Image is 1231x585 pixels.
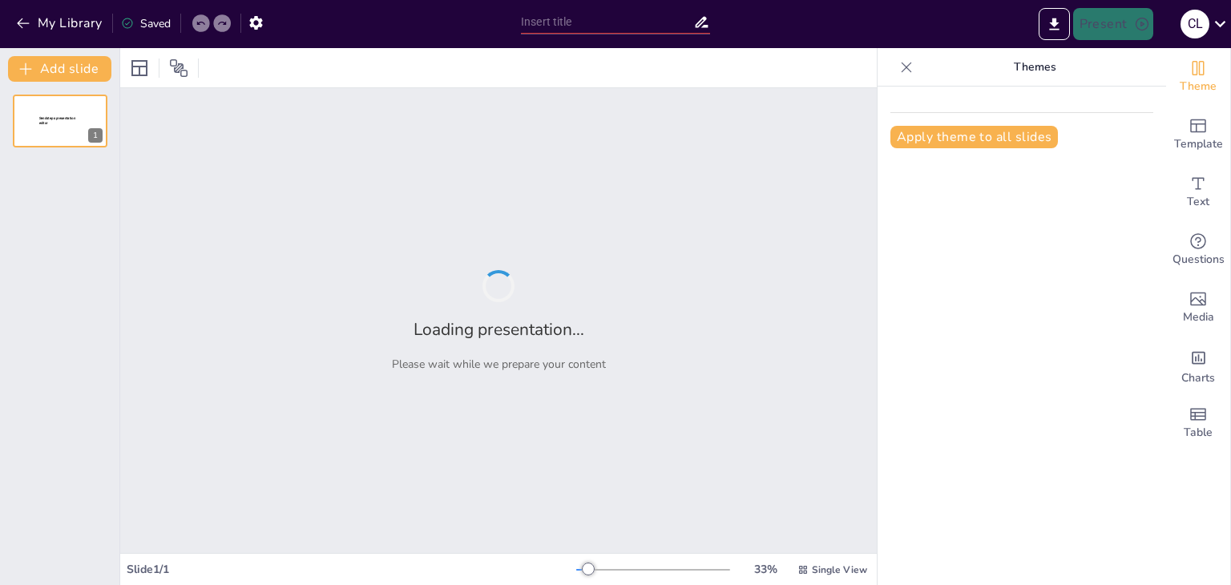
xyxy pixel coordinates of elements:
button: Export to PowerPoint [1039,8,1070,40]
div: 1 [13,95,107,147]
span: Theme [1180,78,1217,95]
button: Add slide [8,56,111,82]
button: Present [1073,8,1153,40]
div: 33 % [746,562,785,577]
div: Change the overall theme [1166,48,1230,106]
div: Add a table [1166,394,1230,452]
div: Add images, graphics, shapes or video [1166,279,1230,337]
span: Sendsteps presentation editor [39,116,75,125]
button: My Library [12,10,109,36]
div: Add ready made slides [1166,106,1230,163]
input: Insert title [521,10,693,34]
div: Saved [121,16,171,31]
span: Table [1184,424,1213,442]
div: Layout [127,55,152,81]
div: Get real-time input from your audience [1166,221,1230,279]
h2: Loading presentation... [414,318,584,341]
span: Text [1187,193,1209,211]
div: Add text boxes [1166,163,1230,221]
span: Questions [1172,251,1225,268]
span: Media [1183,309,1214,326]
button: Apply theme to all slides [890,126,1058,148]
div: 1 [88,128,103,143]
span: Charts [1181,369,1215,387]
div: Add charts and graphs [1166,337,1230,394]
span: Position [169,58,188,78]
button: C L [1181,8,1209,40]
div: Slide 1 / 1 [127,562,576,577]
div: C L [1181,10,1209,38]
span: Template [1174,135,1223,153]
p: Please wait while we prepare your content [392,357,606,372]
p: Themes [919,48,1150,87]
span: Single View [812,563,867,576]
